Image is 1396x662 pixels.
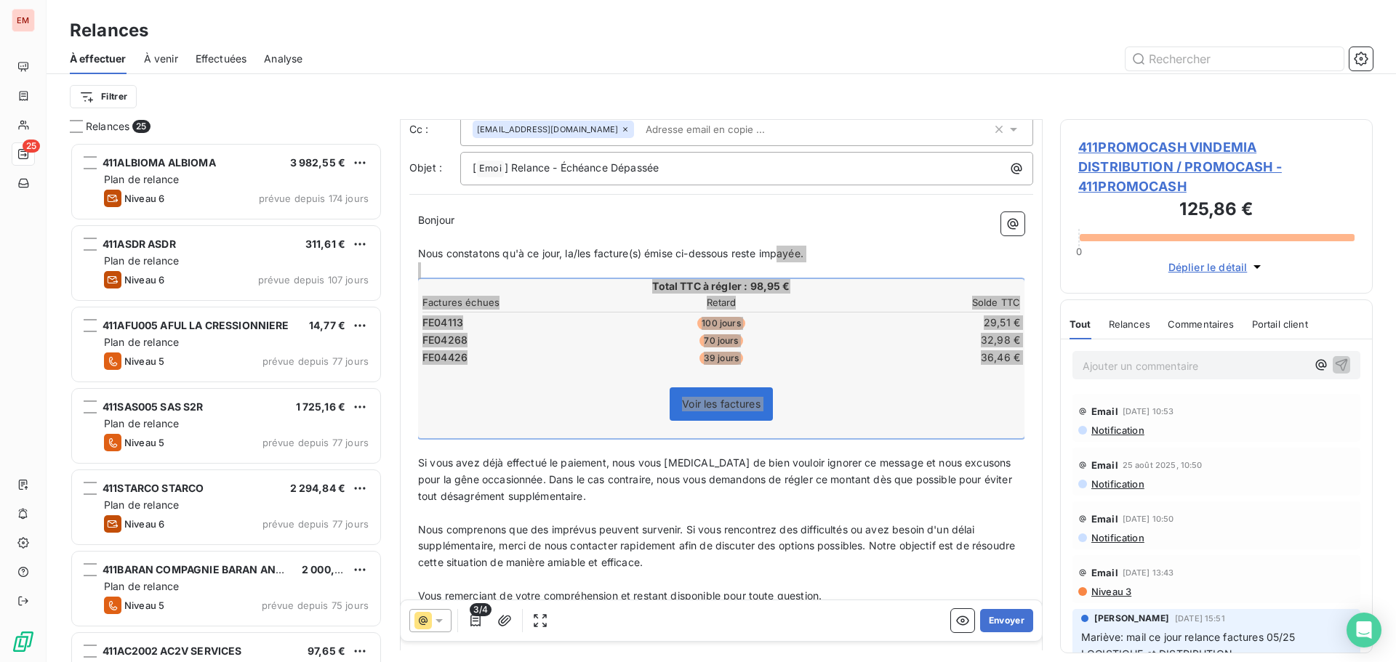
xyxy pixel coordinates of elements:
[422,350,468,365] span: FE04426
[124,437,164,448] span: Niveau 5
[422,333,468,347] span: FE04268
[1123,407,1174,416] span: [DATE] 10:53
[308,645,345,657] span: 97,65 €
[262,355,369,367] span: prévue depuis 77 jours
[1091,405,1118,417] span: Email
[1347,613,1381,647] div: Open Intercom Messenger
[70,85,137,108] button: Filtrer
[1090,424,1144,436] span: Notification
[1109,318,1150,330] span: Relances
[1070,318,1091,330] span: Tout
[420,279,1022,294] span: Total TTC à régler : 98,95 €
[699,334,742,347] span: 70 jours
[1090,478,1144,490] span: Notification
[12,630,35,653] img: Logo LeanPay
[470,603,492,616] span: 3/4
[124,600,164,611] span: Niveau 5
[258,274,369,286] span: prévue depuis 107 jours
[1123,461,1203,469] span: 25 août 2025, 10:50
[124,518,164,530] span: Niveau 6
[302,563,358,576] span: 2 000,03 €
[132,120,150,133] span: 25
[980,609,1033,632] button: Envoyer
[477,125,618,134] span: [EMAIL_ADDRESS][DOMAIN_NAME]
[104,173,179,185] span: Plan de relance
[262,600,369,611] span: prévue depuis 75 jours
[124,274,164,286] span: Niveau 6
[1090,586,1131,597] span: Niveau 3
[103,156,216,169] span: 411ALBIOMA ALBIOMA
[1091,513,1118,525] span: Email
[103,482,204,494] span: 411STARCO STARCO
[290,482,346,494] span: 2 294,84 €
[290,156,346,169] span: 3 982,55 €
[473,161,476,174] span: [
[1076,246,1082,257] span: 0
[124,355,164,367] span: Niveau 5
[1123,514,1174,523] span: [DATE] 10:50
[1078,137,1355,196] span: 411PROMOCASH VINDEMIA DISTRIBUTION / PROMOCASH - 411PROMOCASH
[1168,259,1248,275] span: Déplier le détail
[103,319,289,331] span: 411AFU005 AFUL LA CRESSIONNIERE
[12,9,35,32] div: EM
[409,161,442,174] span: Objet :
[1078,196,1355,225] h3: 125,86 €
[262,437,369,448] span: prévue depuis 77 jours
[305,238,345,250] span: 311,61 €
[259,193,369,204] span: prévue depuis 174 jours
[409,122,460,137] label: Cc :
[822,332,1021,348] td: 32,98 €
[822,315,1021,331] td: 29,51 €
[418,247,803,259] span: Nous constatons qu'à ce jour, la/les facture(s) émise ci-dessous reste impayée.
[1123,568,1174,577] span: [DATE] 13:43
[1081,631,1299,660] span: Mariève: mail ce jour relance factures 05/25 LOGISTIQUE et DISTRIBUTION
[104,254,179,267] span: Plan de relance
[622,295,820,310] th: Retard
[103,645,241,657] span: 411AC2002 AC2V SERVICES
[70,142,382,662] div: grid
[422,315,463,330] span: FE04113
[1090,532,1144,544] span: Notification
[103,400,204,413] span: 411SAS005 SAS S2R
[1252,318,1308,330] span: Portail client
[104,498,179,511] span: Plan de relance
[505,161,659,174] span: ] Relance - Échéance Dépassée
[103,238,176,250] span: 411ASDR ASDR
[86,119,129,134] span: Relances
[262,518,369,530] span: prévue depuis 77 jours
[104,336,179,348] span: Plan de relance
[124,193,164,204] span: Niveau 6
[1164,259,1269,275] button: Déplier le détail
[822,295,1021,310] th: Solde TTC
[418,456,1015,502] span: Si vous avez déjà effectué le paiement, nous vous [MEDICAL_DATA] de bien vouloir ignorer ce messa...
[70,17,148,44] h3: Relances
[103,563,342,576] span: 411BARAN COMPAGNIE BARAN AND CO INVEST
[1168,318,1235,330] span: Commentaires
[104,417,179,429] span: Plan de relance
[418,523,1018,569] span: Nous comprenons que des imprévus peuvent survenir. Si vous rencontrez des difficultés ou avez bes...
[144,52,178,66] span: À venir
[1094,612,1169,625] span: [PERSON_NAME]
[422,295,620,310] th: Factures échues
[822,350,1021,366] td: 36,46 €
[418,589,822,602] span: Vous remerciant de votre compréhension et restant disponible pour toute question.
[699,352,743,365] span: 39 jours
[70,52,127,66] span: À effectuer
[296,400,346,413] span: 1 725,16 €
[640,118,808,140] input: Adresse email en copie ...
[309,319,345,331] span: 14,77 €
[1091,459,1118,471] span: Email
[23,140,40,153] span: 25
[477,161,504,177] span: Emoi
[682,397,761,410] span: Voir les factures
[1091,567,1118,578] span: Email
[264,52,302,66] span: Analyse
[196,52,247,66] span: Effectuées
[104,580,179,592] span: Plan de relance
[1126,47,1344,70] input: Rechercher
[418,214,454,226] span: Bonjour
[697,317,745,330] span: 100 jours
[1175,614,1225,623] span: [DATE] 15:51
